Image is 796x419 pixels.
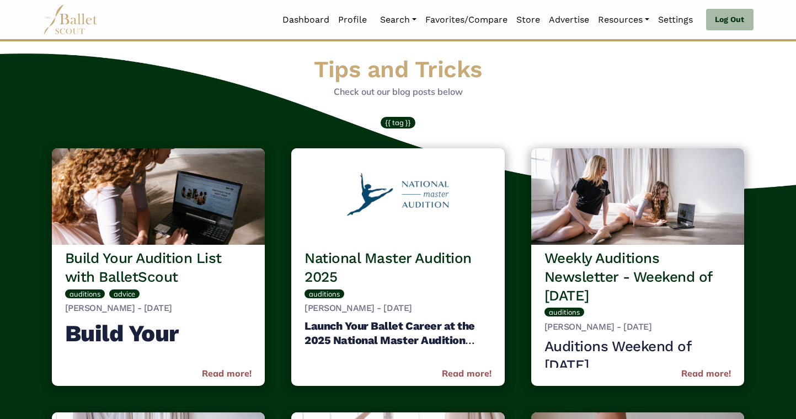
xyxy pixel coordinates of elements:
[65,303,252,314] h5: [PERSON_NAME] - [DATE]
[47,85,749,99] p: Check out our blog posts below
[544,321,731,333] h5: [PERSON_NAME] - [DATE]
[304,319,475,347] strong: Launch Your Ballet Career at the 2025 National Master Audition
[706,9,753,31] a: Log Out
[549,308,580,316] span: auditions
[681,367,731,381] a: Read more!
[654,8,697,31] a: Settings
[544,337,731,375] h3: Auditions Weekend of [DATE]
[52,148,265,245] img: header_image.img
[544,249,731,305] h3: Weekly Auditions Newsletter - Weekend of [DATE]
[544,8,594,31] a: Advertise
[202,367,252,381] a: Read more!
[594,8,654,31] a: Resources
[531,148,745,245] img: header_image.img
[385,118,411,127] span: {{ tag }}
[291,148,505,245] img: header_image.img
[442,367,492,381] a: Read more!
[114,289,135,298] span: advice
[304,303,492,314] h5: [PERSON_NAME] - [DATE]
[65,249,252,287] h3: Build Your Audition List with BalletScout
[304,249,492,287] h3: National Master Audition 2025
[309,289,340,298] span: auditions
[47,55,749,85] h1: Tips and Tricks
[421,8,512,31] a: Favorites/Compare
[334,8,371,31] a: Profile
[278,8,334,31] a: Dashboard
[70,289,100,298] span: auditions
[376,8,421,31] a: Search
[512,8,544,31] a: Store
